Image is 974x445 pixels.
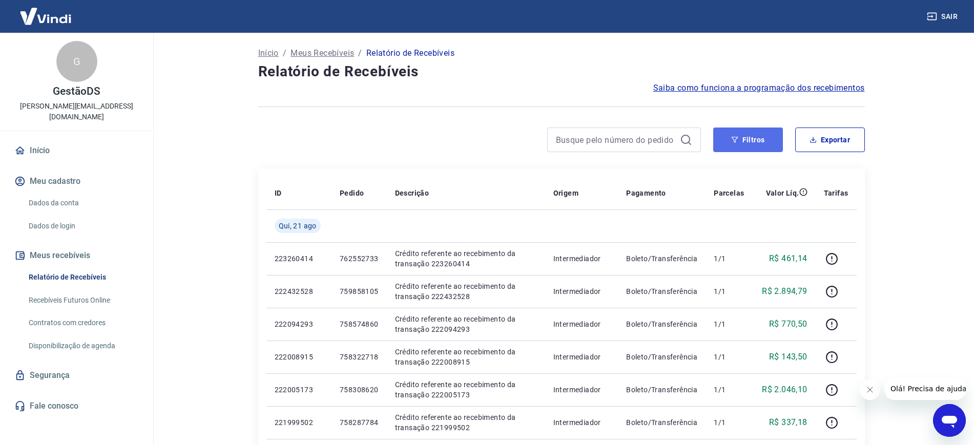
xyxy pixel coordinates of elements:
[340,188,364,198] p: Pedido
[25,290,141,311] a: Recebíveis Futuros Online
[12,364,141,387] a: Segurança
[626,188,666,198] p: Pagamento
[762,384,807,396] p: R$ 2.046,10
[653,82,865,94] a: Saiba como funciona a programação dos recebimentos
[56,41,97,82] div: G
[395,248,537,269] p: Crédito referente ao recebimento da transação 223260414
[275,188,282,198] p: ID
[713,128,783,152] button: Filtros
[258,61,865,82] h4: Relatório de Recebíveis
[12,1,79,32] img: Vindi
[25,312,141,333] a: Contratos com credores
[340,417,379,428] p: 758287784
[556,132,676,147] input: Busque pelo número do pedido
[714,319,744,329] p: 1/1
[275,385,323,395] p: 222005173
[25,216,141,237] a: Dados de login
[626,417,697,428] p: Boleto/Transferência
[12,139,141,162] a: Início
[824,188,848,198] p: Tarifas
[626,253,697,264] p: Boleto/Transferência
[884,377,966,400] iframe: Mensagem da empresa
[795,128,865,152] button: Exportar
[279,221,317,231] span: Qui, 21 ago
[340,352,379,362] p: 758322718
[358,47,362,59] p: /
[925,7,962,26] button: Sair
[626,352,697,362] p: Boleto/Transferência
[25,335,141,356] a: Disponibilização de agenda
[291,47,354,59] a: Meus Recebíveis
[275,352,323,362] p: 222008915
[553,319,610,329] p: Intermediador
[395,412,537,433] p: Crédito referente ao recebimento da transação 221999502
[714,352,744,362] p: 1/1
[25,267,141,288] a: Relatório de Recebíveis
[553,188,578,198] p: Origem
[553,253,610,264] p: Intermediador
[340,319,379,329] p: 758574860
[769,351,807,363] p: R$ 143,50
[275,319,323,329] p: 222094293
[714,253,744,264] p: 1/1
[626,286,697,296] p: Boleto/Transferência
[626,319,697,329] p: Boleto/Transferência
[769,318,807,330] p: R$ 770,50
[395,281,537,302] p: Crédito referente ao recebimento da transação 222432528
[553,286,610,296] p: Intermediador
[762,285,807,298] p: R$ 2.894,79
[553,385,610,395] p: Intermediador
[258,47,279,59] a: Início
[714,286,744,296] p: 1/1
[275,253,323,264] p: 223260414
[714,385,744,395] p: 1/1
[553,417,610,428] p: Intermediador
[340,385,379,395] p: 758308620
[12,395,141,417] a: Fale conosco
[769,416,807,429] p: R$ 337,18
[553,352,610,362] p: Intermediador
[714,417,744,428] p: 1/1
[714,188,744,198] p: Parcelas
[395,188,429,198] p: Descrição
[25,193,141,214] a: Dados da conta
[340,286,379,296] p: 759858105
[8,101,145,122] p: [PERSON_NAME][EMAIL_ADDRESS][DOMAIN_NAME]
[766,188,799,198] p: Valor Líq.
[933,404,966,437] iframe: Botão para abrir a janela de mensagens
[366,47,454,59] p: Relatório de Recebíveis
[395,347,537,367] p: Crédito referente ao recebimento da transação 222008915
[626,385,697,395] p: Boleto/Transferência
[769,252,807,265] p: R$ 461,14
[12,244,141,267] button: Meus recebíveis
[275,417,323,428] p: 221999502
[283,47,286,59] p: /
[6,7,86,15] span: Olá! Precisa de ajuda?
[12,170,141,193] button: Meu cadastro
[395,379,537,400] p: Crédito referente ao recebimento da transação 222005173
[340,253,379,264] p: 762552733
[275,286,323,296] p: 222432528
[53,86,100,97] p: GestãoDS
[860,379,880,400] iframe: Fechar mensagem
[395,314,537,334] p: Crédito referente ao recebimento da transação 222094293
